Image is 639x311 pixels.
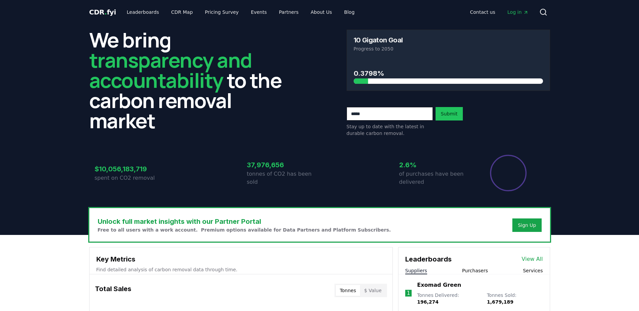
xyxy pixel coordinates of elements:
[507,9,528,15] span: Log in
[465,6,534,18] nav: Main
[247,170,320,186] p: tonnes of CO2 has been sold
[95,164,167,174] h3: $10,056,183,719
[462,267,488,274] button: Purchasers
[274,6,304,18] a: Partners
[522,255,543,263] a: View All
[417,299,439,305] span: 196,274
[199,6,244,18] a: Pricing Survey
[347,123,433,137] p: Stay up to date with the latest in durable carbon removal.
[96,266,386,273] p: Find detailed analysis of carbon removal data through time.
[104,8,107,16] span: .
[339,6,360,18] a: Blog
[487,292,543,305] p: Tonnes Sold :
[246,6,272,18] a: Events
[417,292,480,305] p: Tonnes Delivered :
[98,216,391,227] h3: Unlock full market insights with our Partner Portal
[489,154,527,192] div: Percentage of sales delivered
[417,281,461,289] a: Exomad Green
[405,254,452,264] h3: Leaderboards
[121,6,164,18] a: Leaderboards
[89,30,293,131] h2: We bring to the carbon removal market
[96,254,386,264] h3: Key Metrics
[405,267,427,274] button: Suppliers
[399,170,472,186] p: of purchases have been delivered
[518,222,536,229] a: Sign Up
[360,285,386,296] button: $ Value
[166,6,198,18] a: CDR Map
[436,107,463,120] button: Submit
[407,289,410,297] p: 1
[89,46,252,94] span: transparency and accountability
[465,6,501,18] a: Contact us
[89,8,116,16] span: CDR fyi
[95,284,131,297] h3: Total Sales
[95,174,167,182] p: spent on CO2 removal
[247,160,320,170] h3: 37,976,656
[354,37,403,43] h3: 10 Gigaton Goal
[512,218,541,232] button: Sign Up
[354,45,543,52] p: Progress to 2050
[98,227,391,233] p: Free to all users with a work account. Premium options available for Data Partners and Platform S...
[336,285,360,296] button: Tonnes
[354,68,543,78] h3: 0.3798%
[523,267,543,274] button: Services
[89,7,116,17] a: CDR.fyi
[487,299,513,305] span: 1,679,189
[502,6,534,18] a: Log in
[305,6,337,18] a: About Us
[399,160,472,170] h3: 2.6%
[121,6,360,18] nav: Main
